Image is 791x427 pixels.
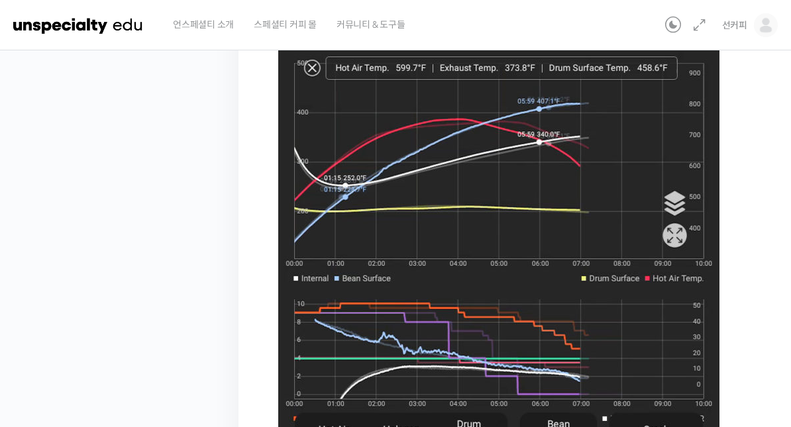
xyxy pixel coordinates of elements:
a: 홈 [4,317,87,350]
span: 홈 [42,337,50,347]
span: 대화 [121,337,137,348]
a: 대화 [87,317,171,350]
span: 선커피 [722,19,747,31]
span: 설정 [205,337,221,347]
a: 설정 [171,317,254,350]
